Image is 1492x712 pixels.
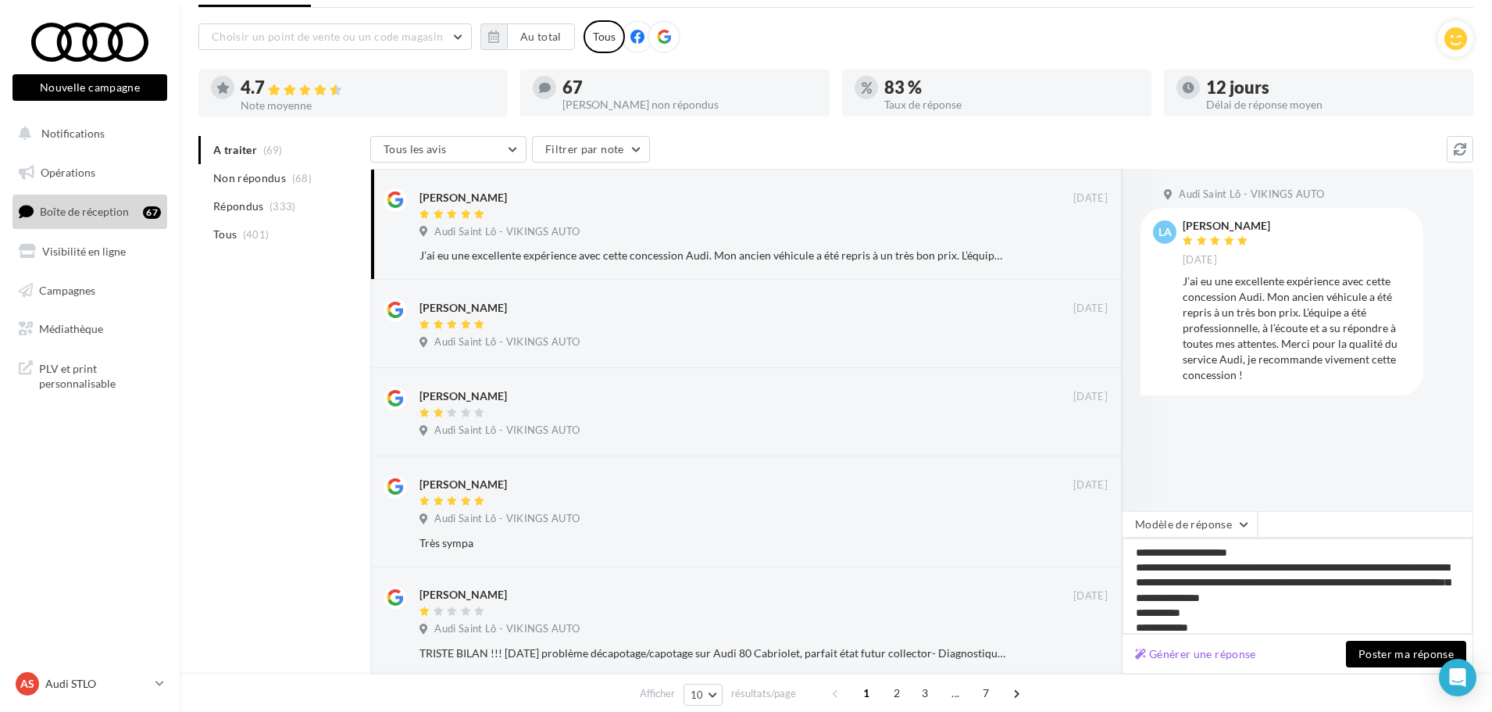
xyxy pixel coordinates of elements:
[419,477,507,492] div: [PERSON_NAME]
[40,205,129,218] span: Boîte de réception
[12,669,167,699] a: AS Audi STLO
[480,23,575,50] button: Au total
[269,200,296,213] span: (333)
[9,195,170,228] a: Boîte de réception67
[9,117,164,150] button: Notifications
[41,127,105,140] span: Notifications
[1158,224,1172,240] span: La
[1073,191,1108,206] span: [DATE]
[241,100,495,111] div: Note moyenne
[691,689,704,701] span: 10
[9,313,170,345] a: Médiathèque
[198,23,472,50] button: Choisir un point de vente ou un code magasin
[973,681,998,706] span: 7
[9,274,170,307] a: Campagnes
[12,74,167,101] button: Nouvelle campagne
[20,676,34,692] span: AS
[1073,302,1108,316] span: [DATE]
[854,681,879,706] span: 1
[562,79,817,96] div: 67
[884,79,1139,96] div: 83 %
[419,300,507,316] div: [PERSON_NAME]
[212,30,443,43] span: Choisir un point de vente ou un code magasin
[731,686,796,701] span: résultats/page
[1206,99,1461,110] div: Délai de réponse moyen
[213,170,286,186] span: Non répondus
[45,676,149,692] p: Audi STLO
[1183,274,1411,383] div: J’ai eu une excellente expérience avec cette concession Audi. Mon ancien véhicule a été repris à ...
[143,206,161,219] div: 67
[434,335,580,349] span: Audi Saint Lô - VIKINGS AUTO
[507,23,575,50] button: Au total
[434,424,580,438] span: Audi Saint Lô - VIKINGS AUTO
[419,190,507,206] div: [PERSON_NAME]
[213,199,264,214] span: Répondus
[292,172,312,184] span: (68)
[434,622,580,636] span: Audi Saint Lô - VIKINGS AUTO
[584,20,625,53] div: Tous
[9,352,170,398] a: PLV et print personnalisable
[1073,478,1108,492] span: [DATE]
[419,587,507,603] div: [PERSON_NAME]
[370,136,526,163] button: Tous les avis
[1439,659,1476,696] div: Open Intercom Messenger
[434,225,580,239] span: Audi Saint Lô - VIKINGS AUTO
[419,388,507,404] div: [PERSON_NAME]
[384,142,447,156] span: Tous les avis
[39,283,95,296] span: Campagnes
[1073,390,1108,404] span: [DATE]
[884,681,909,706] span: 2
[640,686,675,701] span: Afficher
[1129,645,1262,664] button: Générer une réponse
[1179,188,1324,202] span: Audi Saint Lô - VIKINGS AUTO
[39,322,103,335] span: Médiathèque
[419,535,1006,551] div: Très sympa
[532,136,650,163] button: Filtrer par note
[1346,641,1466,667] button: Poster ma réponse
[434,512,580,526] span: Audi Saint Lô - VIKINGS AUTO
[41,166,95,179] span: Opérations
[1183,253,1217,267] span: [DATE]
[243,228,269,241] span: (401)
[943,681,968,706] span: ...
[912,681,937,706] span: 3
[562,99,817,110] div: [PERSON_NAME] non répondus
[884,99,1139,110] div: Taux de réponse
[241,79,495,97] div: 4.7
[1122,511,1258,538] button: Modèle de réponse
[39,358,161,392] span: PLV et print personnalisable
[42,245,126,258] span: Visibilité en ligne
[1206,79,1461,96] div: 12 jours
[213,227,237,242] span: Tous
[9,156,170,189] a: Opérations
[1073,589,1108,603] span: [DATE]
[684,684,723,706] button: 10
[419,248,1006,263] div: J’ai eu une excellente expérience avec cette concession Audi. Mon ancien véhicule a été repris à ...
[419,646,1006,661] div: TRISTE BILAN !!! [DATE] problème décapotage/capotage sur Audi 80 Cabriolet, parfait état futur co...
[9,235,170,268] a: Visibilité en ligne
[1183,220,1270,231] div: [PERSON_NAME]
